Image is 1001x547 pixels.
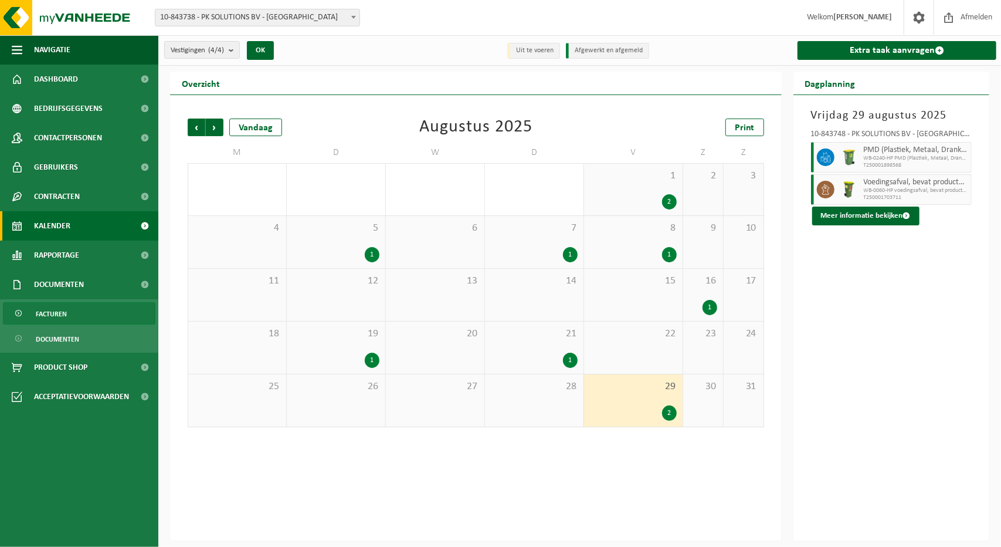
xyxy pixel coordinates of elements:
span: WB-0240-HP PMD (Plastiek, Metaal, Drankkartons) (bedrijven) [864,155,968,162]
span: 17 [729,275,758,288]
a: Print [725,119,764,136]
span: Facturen [36,303,67,325]
span: Contactpersonen [34,123,102,153]
div: 1 [662,247,677,262]
strong: [PERSON_NAME] [833,13,892,22]
span: Print [735,123,755,133]
h3: Vrijdag 29 augustus 2025 [811,107,972,124]
span: Documenten [34,270,84,299]
span: 15 [590,275,677,288]
button: OK [247,41,274,60]
td: Z [724,142,764,163]
span: 20 [392,327,479,340]
img: WB-0060-HPE-GN-50 [840,181,858,198]
span: 27 [392,380,479,393]
span: Vestigingen [171,42,224,59]
span: Rapportage [34,241,79,270]
span: 24 [729,327,758,340]
div: 1 [563,353,578,368]
span: Documenten [36,328,79,350]
span: T250001898568 [864,162,968,169]
button: Vestigingen(4/4) [164,41,240,59]
span: 18 [194,327,280,340]
span: T250001703711 [864,194,968,201]
span: 31 [729,380,758,393]
span: 8 [590,222,677,235]
span: 6 [392,222,479,235]
div: 2 [662,406,677,421]
li: Afgewerkt en afgemeld [566,43,649,59]
span: 28 [491,380,578,393]
td: D [485,142,584,163]
span: PMD (Plastiek, Metaal, Drankkartons) (bedrijven) [864,146,968,155]
span: Volgende [206,119,223,136]
span: Contracten [34,182,80,211]
span: 10 [729,222,758,235]
span: 26 [293,380,379,393]
td: W [386,142,485,163]
span: 5 [293,222,379,235]
td: Z [683,142,724,163]
span: Acceptatievoorwaarden [34,382,129,411]
span: 14 [491,275,578,288]
td: M [188,142,287,163]
div: 1 [365,247,379,262]
span: 3 [729,170,758,183]
span: Product Shop [34,353,87,382]
span: 29 [590,380,677,393]
span: 2 [689,170,717,183]
span: 25 [194,380,280,393]
span: 1 [590,170,677,183]
a: Facturen [3,302,155,325]
count: (4/4) [208,46,224,54]
span: 13 [392,275,479,288]
span: 23 [689,327,717,340]
span: 4 [194,222,280,235]
span: 19 [293,327,379,340]
span: 12 [293,275,379,288]
span: Gebruikers [34,153,78,182]
div: 1 [563,247,578,262]
span: 22 [590,327,677,340]
div: Vandaag [229,119,282,136]
span: Vorige [188,119,205,136]
span: Kalender [34,211,70,241]
span: 11 [194,275,280,288]
li: Uit te voeren [507,43,560,59]
td: V [584,142,683,163]
span: 9 [689,222,717,235]
span: Dashboard [34,65,78,94]
button: Meer informatie bekijken [812,207,919,225]
span: Navigatie [34,35,70,65]
div: Augustus 2025 [419,119,532,136]
span: 7 [491,222,578,235]
a: Documenten [3,327,155,350]
span: 21 [491,327,578,340]
span: WB-0060-HP voedingsafval, bevat producten van dierlijke oors [864,187,968,194]
a: Extra taak aanvragen [798,41,996,60]
div: 2 [662,194,677,210]
div: 10-843748 - PK SOLUTIONS BV - [GEOGRAPHIC_DATA] [811,130,972,142]
h2: Overzicht [170,72,232,94]
td: D [287,142,386,163]
img: WB-0240-HPE-GN-50 [840,148,858,166]
span: Voedingsafval, bevat producten van dierlijke oorsprong, onverpakt, categorie 3 [864,178,968,187]
span: 16 [689,275,717,288]
div: 1 [365,353,379,368]
div: 1 [703,300,717,315]
h2: Dagplanning [793,72,867,94]
span: Bedrijfsgegevens [34,94,103,123]
span: 10-843738 - PK SOLUTIONS BV - MECHELEN [155,9,359,26]
span: 30 [689,380,717,393]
